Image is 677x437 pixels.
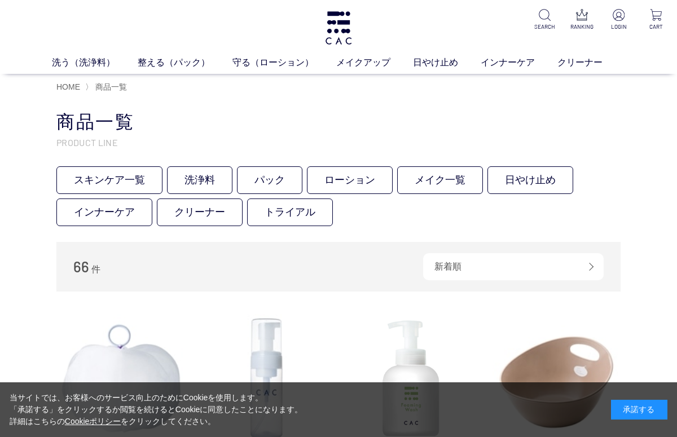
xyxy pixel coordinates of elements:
[397,166,483,194] a: メイク一覧
[487,166,573,194] a: 日やけ止め
[533,9,556,31] a: SEARCH
[607,23,631,31] p: LOGIN
[138,56,232,69] a: 整える（パック）
[644,23,668,31] p: CART
[56,166,162,194] a: スキンケア一覧
[533,23,556,31] p: SEARCH
[247,198,333,226] a: トライアル
[644,9,668,31] a: CART
[65,417,121,426] a: Cookieポリシー
[95,82,127,91] span: 商品一覧
[73,258,89,275] span: 66
[413,56,481,69] a: 日やけ止め
[557,56,625,69] a: クリーナー
[324,11,353,45] img: logo
[611,400,667,420] div: 承諾する
[56,82,80,91] a: HOME
[93,82,127,91] a: 商品一覧
[91,264,100,274] span: 件
[336,56,413,69] a: メイクアップ
[56,136,621,148] p: PRODUCT LINE
[570,9,594,31] a: RANKING
[423,253,604,280] div: 新着順
[85,82,130,92] li: 〉
[570,23,594,31] p: RANKING
[237,166,302,194] a: パック
[167,166,232,194] a: 洗浄料
[10,392,303,427] div: 当サイトでは、お客様へのサービス向上のためにCookieを使用します。 「承諾する」をクリックするか閲覧を続けるとCookieに同意したことになります。 詳細はこちらの をクリックしてください。
[157,198,243,226] a: クリーナー
[607,9,631,31] a: LOGIN
[307,166,393,194] a: ローション
[56,198,152,226] a: インナーケア
[232,56,336,69] a: 守る（ローション）
[481,56,557,69] a: インナーケア
[56,110,621,134] h1: 商品一覧
[52,56,138,69] a: 洗う（洗浄料）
